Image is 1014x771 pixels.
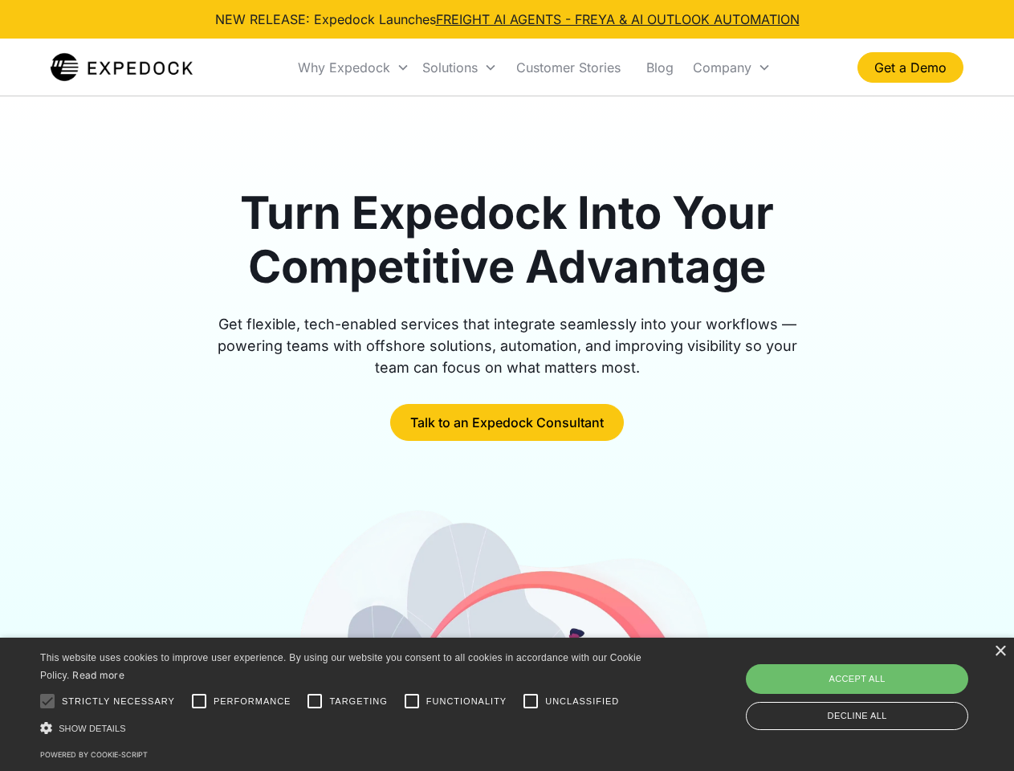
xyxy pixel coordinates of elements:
[329,695,387,708] span: Targeting
[298,59,390,75] div: Why Expedock
[545,695,619,708] span: Unclassified
[633,40,686,95] a: Blog
[62,695,175,708] span: Strictly necessary
[40,750,148,759] a: Powered by cookie-script
[40,720,647,736] div: Show details
[857,52,963,83] a: Get a Demo
[503,40,633,95] a: Customer Stories
[693,59,751,75] div: Company
[72,669,124,681] a: Read more
[416,40,503,95] div: Solutions
[51,51,193,84] img: Expedock Logo
[40,652,641,682] span: This website uses cookies to improve user experience. By using our website you consent to all coo...
[199,186,816,294] h1: Turn Expedock Into Your Competitive Advantage
[422,59,478,75] div: Solutions
[215,10,800,29] div: NEW RELEASE: Expedock Launches
[747,598,1014,771] iframe: Chat Widget
[291,40,416,95] div: Why Expedock
[214,695,291,708] span: Performance
[436,11,800,27] a: FREIGHT AI AGENTS - FREYA & AI OUTLOOK AUTOMATION
[686,40,777,95] div: Company
[51,51,193,84] a: home
[390,404,624,441] a: Talk to an Expedock Consultant
[199,313,816,378] div: Get flexible, tech-enabled services that integrate seamlessly into your workflows — powering team...
[426,695,507,708] span: Functionality
[59,724,126,733] span: Show details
